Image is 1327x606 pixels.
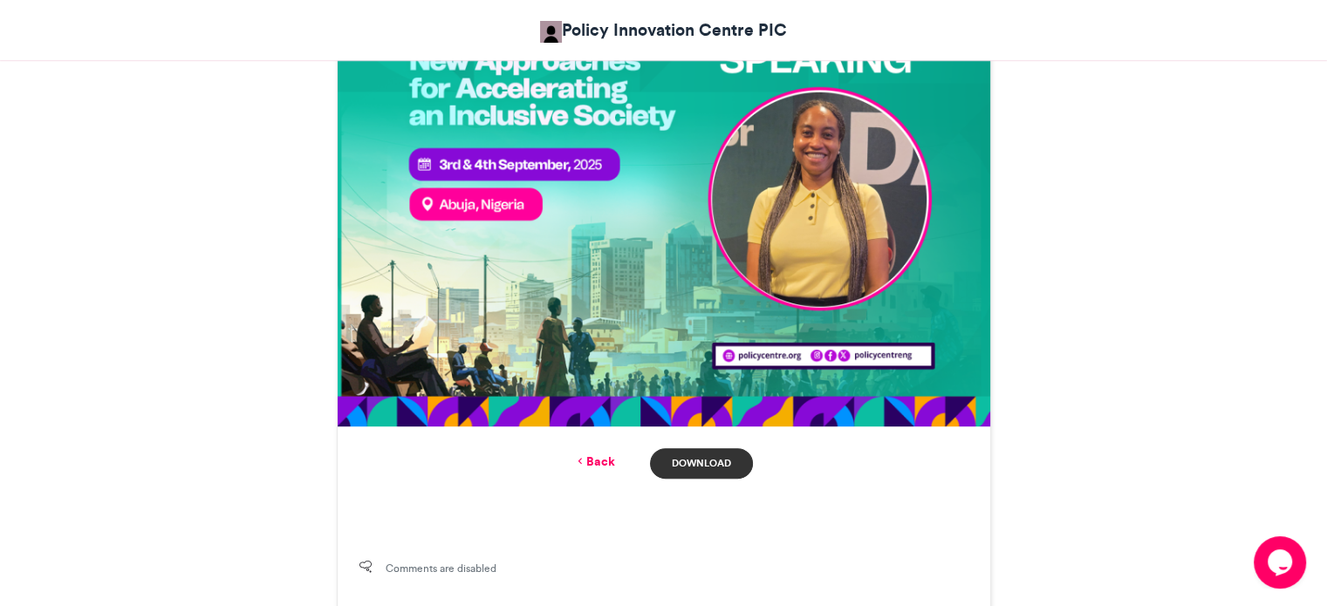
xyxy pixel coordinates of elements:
[540,17,787,43] a: Policy Innovation Centre PIC
[1254,536,1310,589] iframe: chat widget
[650,448,752,479] a: Download
[540,21,562,43] img: Policy Innovation Centre PIC
[386,561,496,576] span: Comments are disabled
[574,453,615,471] a: Back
